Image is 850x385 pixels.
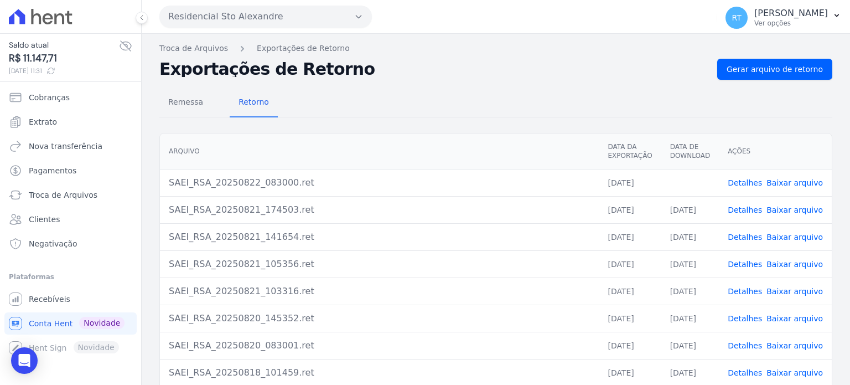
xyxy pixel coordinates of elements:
td: [DATE] [661,305,719,332]
a: Clientes [4,208,137,230]
a: Negativação [4,233,137,255]
th: Data de Download [661,134,719,170]
a: Nova transferência [4,135,137,157]
td: [DATE] [599,278,661,305]
a: Baixar arquivo [766,206,823,214]
a: Baixar arquivo [766,341,823,350]
span: [DATE] 11:31 [9,66,119,76]
a: Troca de Arquivos [4,184,137,206]
a: Exportações de Retorno [257,43,350,54]
a: Pagamentos [4,160,137,182]
button: RT [PERSON_NAME] Ver opções [717,2,850,33]
a: Detalhes [728,260,762,269]
td: [DATE] [599,223,661,250]
span: R$ 11.147,71 [9,51,119,66]
div: SAEI_RSA_20250821_103316.ret [169,285,590,298]
td: [DATE] [661,196,719,223]
a: Remessa [159,89,212,117]
div: SAEI_RSA_20250821_105356.ret [169,258,590,271]
button: Residencial Sto Alexandre [159,6,372,28]
nav: Breadcrumb [159,43,832,54]
span: Extrato [29,116,57,127]
a: Baixar arquivo [766,233,823,242]
a: Recebíveis [4,288,137,310]
h2: Exportações de Retorno [159,61,708,77]
span: Negativação [29,238,77,249]
span: Conta Hent [29,318,72,329]
a: Detalhes [728,368,762,377]
span: Recebíveis [29,294,70,305]
a: Conta Hent Novidade [4,312,137,335]
span: Nova transferência [29,141,102,152]
td: [DATE] [661,332,719,359]
a: Baixar arquivo [766,287,823,296]
a: Troca de Arquivos [159,43,228,54]
a: Detalhes [728,287,762,296]
span: RT [732,14,741,22]
span: Cobranças [29,92,70,103]
span: Clientes [29,214,60,225]
a: Baixar arquivo [766,178,823,187]
td: [DATE] [661,250,719,278]
span: Remessa [162,91,210,113]
th: Data da Exportação [599,134,661,170]
a: Detalhes [728,341,762,350]
div: SAEI_RSA_20250821_141654.ret [169,230,590,244]
span: Gerar arquivo de retorno [727,64,823,75]
a: Retorno [230,89,278,117]
span: Novidade [79,317,125,329]
div: SAEI_RSA_20250820_145352.ret [169,312,590,325]
a: Detalhes [728,206,762,214]
div: Open Intercom Messenger [11,347,38,374]
a: Extrato [4,111,137,133]
td: [DATE] [599,305,661,332]
td: [DATE] [661,278,719,305]
a: Cobranças [4,86,137,109]
div: SAEI_RSA_20250820_083001.ret [169,339,590,352]
p: [PERSON_NAME] [754,8,828,19]
td: [DATE] [599,250,661,278]
td: [DATE] [599,332,661,359]
td: [DATE] [661,223,719,250]
a: Detalhes [728,233,762,242]
a: Baixar arquivo [766,368,823,377]
p: Ver opções [754,19,828,28]
td: [DATE] [599,169,661,196]
th: Ações [719,134,832,170]
span: Retorno [232,91,276,113]
a: Baixar arquivo [766,260,823,269]
th: Arquivo [160,134,599,170]
a: Detalhes [728,314,762,323]
span: Troca de Arquivos [29,189,97,201]
a: Baixar arquivo [766,314,823,323]
div: SAEI_RSA_20250818_101459.ret [169,366,590,379]
td: [DATE] [599,196,661,223]
span: Saldo atual [9,39,119,51]
div: Plataformas [9,270,132,284]
a: Gerar arquivo de retorno [717,59,832,80]
nav: Sidebar [9,86,132,359]
a: Detalhes [728,178,762,187]
div: SAEI_RSA_20250821_174503.ret [169,203,590,217]
span: Pagamentos [29,165,76,176]
div: SAEI_RSA_20250822_083000.ret [169,176,590,189]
